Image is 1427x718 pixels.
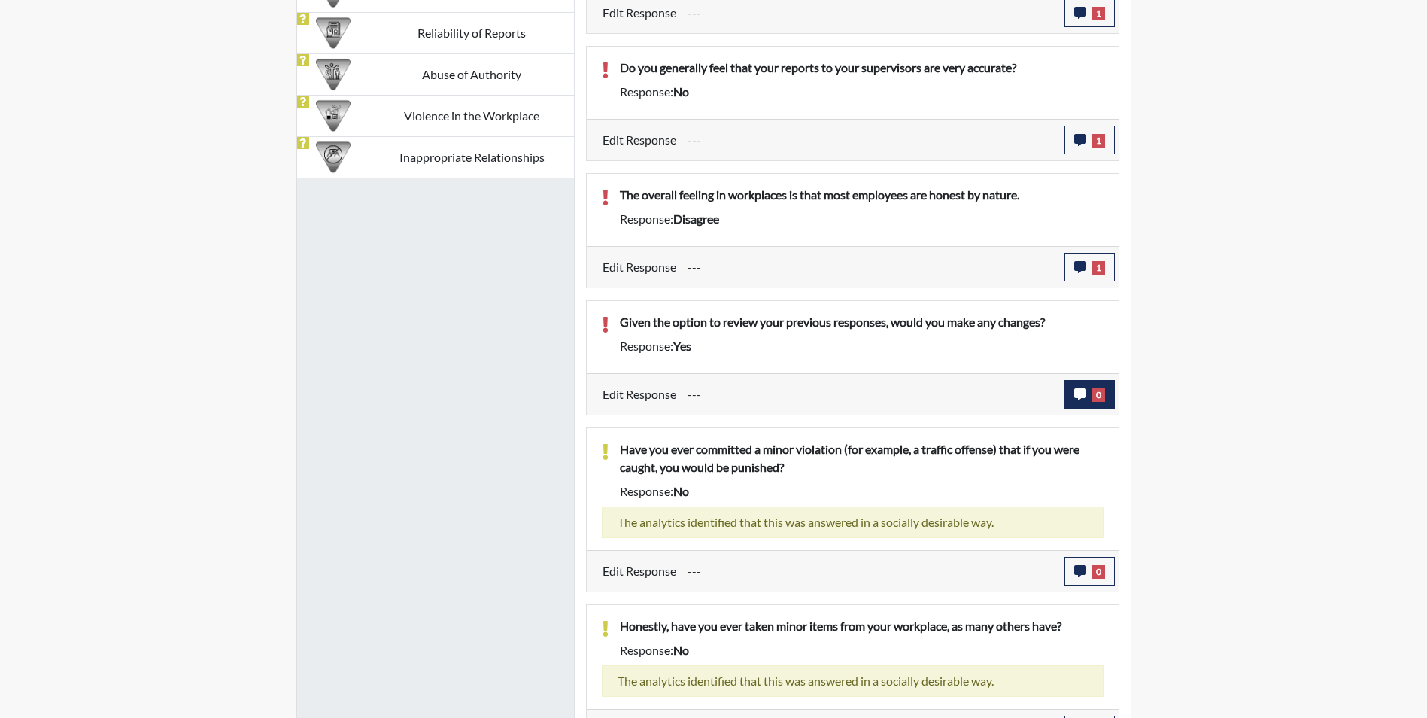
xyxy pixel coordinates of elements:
[1092,565,1105,579] span: 0
[603,126,676,154] label: Edit Response
[620,59,1104,77] p: Do you generally feel that your reports to your supervisors are very accurate?
[620,617,1104,635] p: Honestly, have you ever taken minor items from your workplace, as many others have?
[602,507,1104,538] div: The analytics identified that this was answered in a socially desirable way.
[316,99,351,133] img: CATEGORY%20ICON-26.eccbb84f.png
[620,313,1104,331] p: Given the option to review your previous responses, would you make any changes?
[609,337,1115,355] div: Response:
[676,557,1064,586] div: Update the test taker's response, the change might impact the score
[673,643,689,657] span: no
[316,57,351,92] img: CATEGORY%20ICON-01.94e51fac.png
[676,380,1064,409] div: Update the test taker's response, the change might impact the score
[370,95,574,136] td: Violence in the Workplace
[316,140,351,175] img: CATEGORY%20ICON-14.139f8ef7.png
[603,253,676,281] label: Edit Response
[1064,380,1115,409] button: 0
[603,380,676,409] label: Edit Response
[1064,126,1115,154] button: 1
[609,210,1115,228] div: Response:
[1092,388,1105,402] span: 0
[620,186,1104,204] p: The overall feeling in workplaces is that most employees are honest by nature.
[1092,134,1105,148] span: 1
[1092,261,1105,275] span: 1
[1064,557,1115,586] button: 0
[673,484,689,498] span: no
[1064,253,1115,281] button: 1
[620,440,1104,476] p: Have you ever committed a minor violation (for example, a traffic offense) that if you were caugh...
[609,482,1115,500] div: Response:
[673,339,691,353] span: yes
[673,84,689,99] span: no
[673,211,719,226] span: disagree
[602,665,1104,697] div: The analytics identified that this was answered in a socially desirable way.
[603,557,676,586] label: Edit Response
[676,253,1064,281] div: Update the test taker's response, the change might impact the score
[609,641,1115,659] div: Response:
[370,136,574,178] td: Inappropriate Relationships
[316,16,351,50] img: CATEGORY%20ICON-20.4a32fe39.png
[676,126,1064,154] div: Update the test taker's response, the change might impact the score
[609,83,1115,101] div: Response:
[1092,7,1105,20] span: 1
[370,53,574,95] td: Abuse of Authority
[370,12,574,53] td: Reliability of Reports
